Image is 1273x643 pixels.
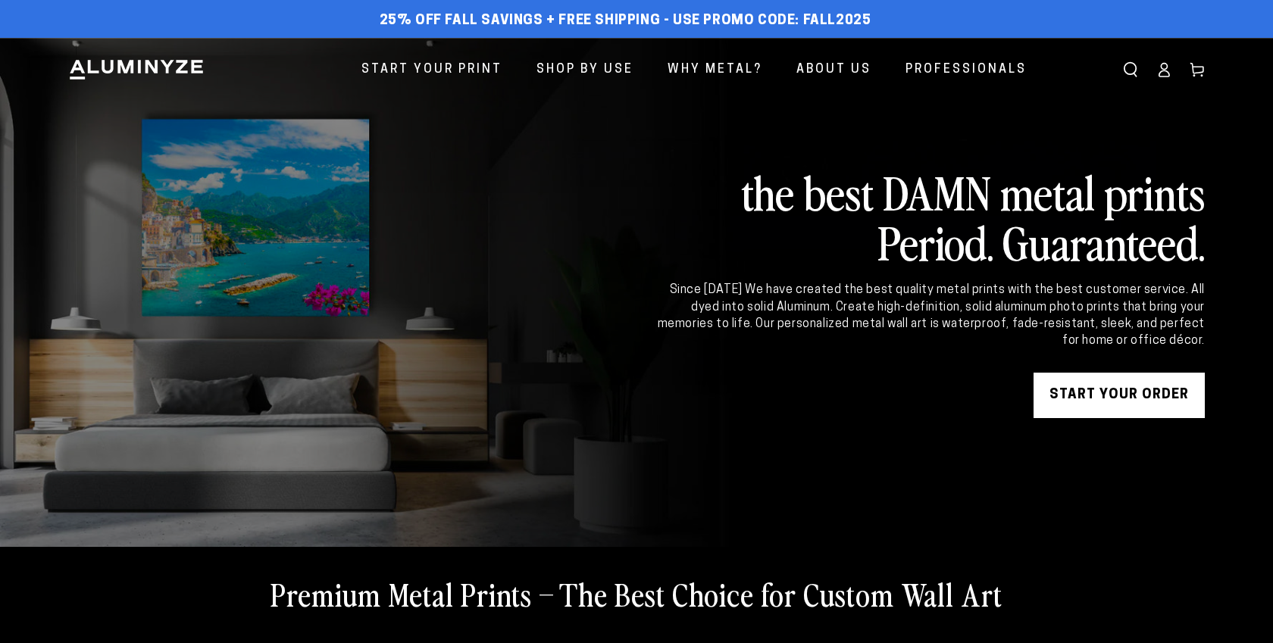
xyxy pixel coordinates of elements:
span: Professionals [905,59,1027,81]
h2: Premium Metal Prints – The Best Choice for Custom Wall Art [271,574,1002,613]
span: Start Your Print [361,59,502,81]
a: Why Metal? [656,50,774,90]
a: Professionals [894,50,1038,90]
span: 25% off FALL Savings + Free Shipping - Use Promo Code: FALL2025 [380,13,871,30]
a: Start Your Print [350,50,514,90]
span: Why Metal? [668,59,762,81]
summary: Search our site [1114,53,1147,86]
a: START YOUR Order [1034,373,1205,418]
h2: the best DAMN metal prints Period. Guaranteed. [655,167,1205,267]
div: Since [DATE] We have created the best quality metal prints with the best customer service. All dy... [655,282,1205,350]
span: About Us [796,59,871,81]
a: About Us [785,50,883,90]
a: Shop By Use [525,50,645,90]
span: Shop By Use [536,59,633,81]
img: Aluminyze [68,58,205,81]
